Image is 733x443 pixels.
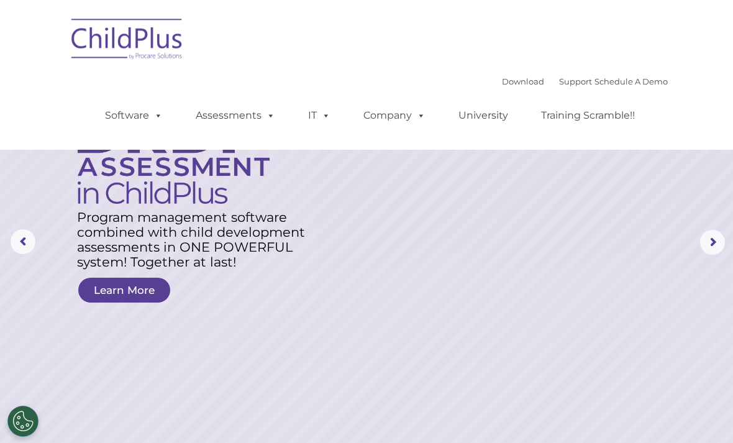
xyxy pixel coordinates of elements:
a: Schedule A Demo [594,76,668,86]
a: Training Scramble!! [529,103,647,128]
a: Support [559,76,592,86]
a: Software [93,103,175,128]
a: Download [502,76,544,86]
a: Company [351,103,438,128]
rs-layer: Program management software combined with child development assessments in ONE POWERFUL system! T... [77,210,312,270]
a: Assessments [183,103,288,128]
a: IT [296,103,343,128]
button: Cookies Settings [7,406,39,437]
font: | [502,76,668,86]
a: Learn More [78,278,170,303]
img: DRDP Assessment in ChildPlus [78,110,270,204]
a: University [446,103,521,128]
img: ChildPlus by Procare Solutions [65,10,189,72]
